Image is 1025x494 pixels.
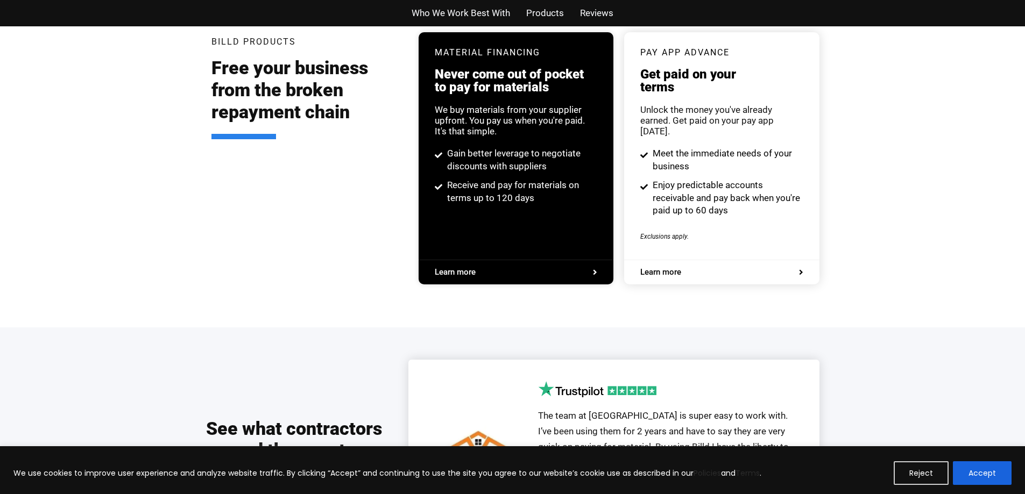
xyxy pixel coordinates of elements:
[435,268,597,276] a: Learn more
[538,410,789,483] span: The team at [GEOGRAPHIC_DATA] is super easy to work with. I’ve been using them for 2 years and ha...
[650,179,803,217] span: Enjoy predictable accounts receivable and pay back when you're paid up to 60 days
[435,104,597,137] div: We buy materials from your supplier upfront. You pay us when you're paid. It's that simple.
[13,467,761,479] p: We use cookies to improve user experience and analyze website traffic. By clicking “Accept” and c...
[580,5,613,21] a: Reviews
[211,38,296,46] h3: Billd Products
[412,5,510,21] a: Who We Work Best With
[526,5,564,21] a: Products
[211,57,403,139] h2: Free your business from the broken repayment chain
[953,461,1012,485] button: Accept
[435,68,597,94] h3: Never come out of pocket to pay for materials
[894,461,949,485] button: Reject
[650,147,803,173] span: Meet the immediate needs of your business
[640,268,681,276] span: Learn more
[640,48,803,57] h3: pay app advance
[640,268,803,276] a: Learn more
[640,233,689,240] span: Exclusions apply.
[444,147,598,173] span: Gain better leverage to negotiate discounts with suppliers
[736,468,760,478] a: Terms
[694,468,721,478] a: Policies
[640,68,803,94] h3: Get paid on your terms
[444,179,598,205] span: Receive and pay for materials on terms up to 120 days
[435,48,597,57] h3: Material Financing
[435,268,476,276] span: Learn more
[640,104,803,137] div: Unlock the money you've already earned. Get paid on your pay app [DATE].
